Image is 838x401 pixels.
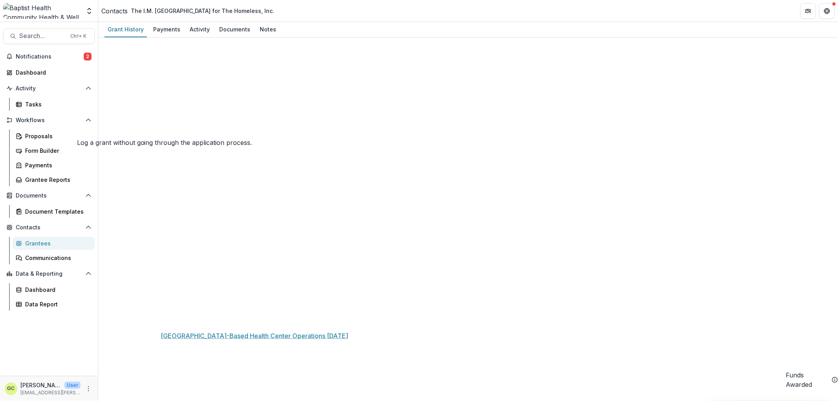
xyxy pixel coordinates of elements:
button: Partners [800,3,816,19]
div: Document Templates [25,207,88,216]
p: [EMAIL_ADDRESS][PERSON_NAME][DOMAIN_NAME] [20,389,81,396]
img: Baptist Health Community Health & Well Being logo [3,3,81,19]
a: Tasks [13,98,95,111]
a: Proposals [13,130,95,143]
div: Log a grant without going through the application process. [77,138,252,147]
button: Notifications2 [3,50,95,63]
div: Dashboard [25,286,88,294]
div: Tasks [25,100,88,108]
button: Get Help [819,3,835,19]
span: Data & Reporting [16,271,82,277]
p: User [64,382,81,389]
a: Payments [150,22,183,37]
button: Open Documents [3,189,95,202]
a: Dashboard [13,283,95,296]
button: Open Contacts [3,221,95,234]
a: Notes [257,22,279,37]
button: Open entity switcher [84,3,95,19]
div: Grantee Reports [25,176,88,184]
div: Dashboard [16,68,88,77]
div: Activity [187,24,213,35]
h2: Funds Awarded [786,370,829,389]
nav: breadcrumb [101,5,277,16]
div: Payments [150,24,183,35]
div: Communications [25,254,88,262]
a: Data Report [13,298,95,311]
div: Data Report [25,300,88,308]
button: Open Workflows [3,114,95,126]
a: Contacts [101,6,128,16]
div: Notes [257,24,279,35]
a: Activity [187,22,213,37]
span: Activity [16,85,82,92]
span: Documents [16,192,82,199]
a: Dashboard [3,66,95,79]
a: Grant History [105,22,147,37]
a: Grantees [13,237,95,250]
button: More [84,384,93,394]
a: Documents [216,22,253,37]
div: Grantees [25,239,88,247]
div: The I.M. [GEOGRAPHIC_DATA] for The Homeless, Inc. [131,7,274,15]
div: Glenwood Charles [7,386,15,391]
div: Payments [25,161,88,169]
span: Contacts [16,224,82,231]
span: 2 [84,53,92,60]
button: Search... [3,28,95,44]
a: Grantee Reports [13,173,95,186]
div: Ctrl + K [69,32,88,40]
div: Grant History [105,24,147,35]
a: [GEOGRAPHIC_DATA]-Based Health Center Operations [DATE] [161,331,348,341]
span: Search... [19,32,66,40]
a: Form Builder [13,144,95,157]
div: Documents [216,24,253,35]
p: [PERSON_NAME] [20,381,61,389]
div: Proposals [25,132,88,140]
a: Payments [13,159,95,172]
div: Form Builder [25,146,88,155]
a: Document Templates [13,205,95,218]
a: Communications [13,251,95,264]
span: Notifications [16,53,84,60]
button: Open Data & Reporting [3,267,95,280]
button: Open Activity [3,82,95,95]
span: Workflows [16,117,82,124]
